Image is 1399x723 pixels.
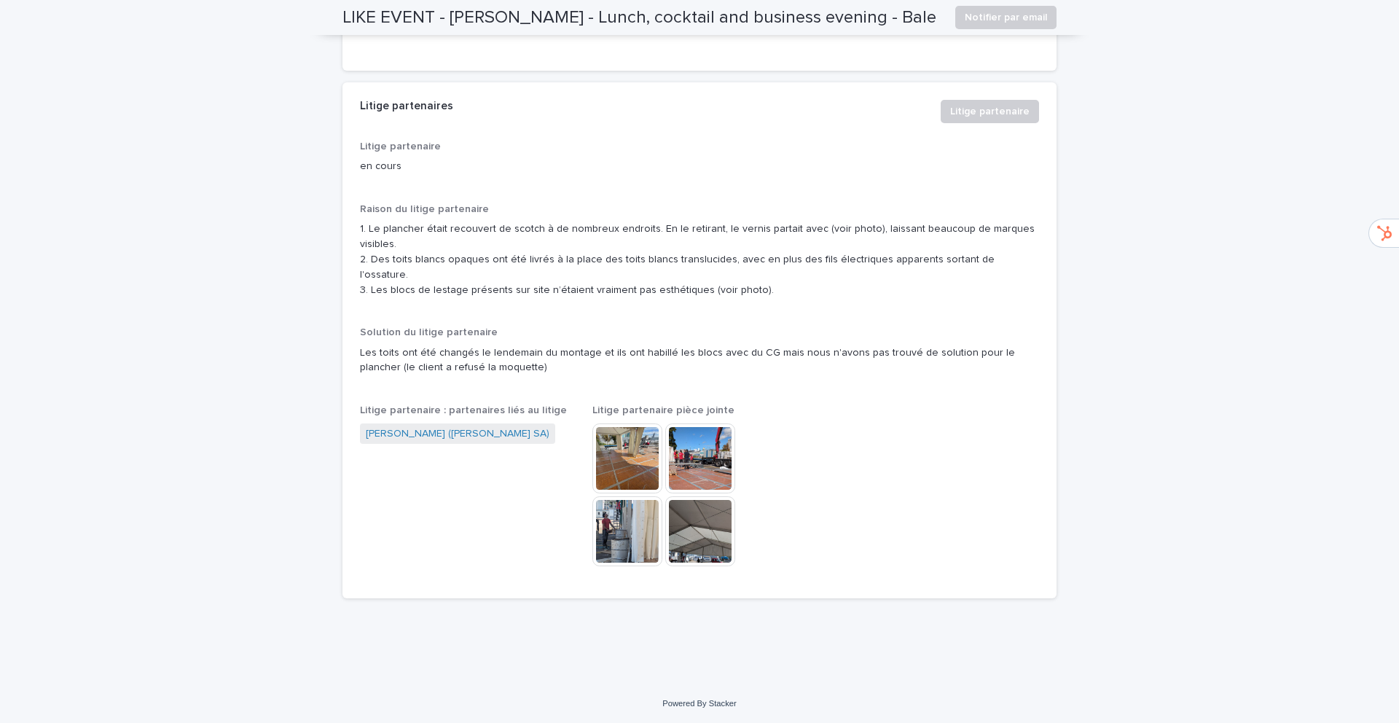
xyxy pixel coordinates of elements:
[950,104,1030,119] span: Litige partenaire
[360,345,1039,376] p: Les toits ont été changés le lendemain du montage et ils ont habillé les blocs avec du CG mais no...
[955,6,1057,29] button: Notifier par email
[360,405,567,415] span: Litige partenaire : partenaires liés au litige
[360,204,489,214] span: Raison du litige partenaire
[360,222,1039,297] p: 1. Le plancher était recouvert de scotch à de nombreux endroits. En le retirant, le vernis partai...
[965,10,1047,25] span: Notifier par email
[941,100,1039,123] button: Litige partenaire
[360,327,498,337] span: Solution du litige partenaire
[366,426,549,442] a: [PERSON_NAME] ([PERSON_NAME] SA)
[592,405,734,415] span: Litige partenaire pièce jointe
[342,7,936,28] h2: LIKE EVENT - [PERSON_NAME] - Lunch, cocktail and business evening - Bale
[360,100,453,113] h2: Litige partenaires
[360,159,575,174] p: en cours
[662,699,736,708] a: Powered By Stacker
[360,141,441,152] span: Litige partenaire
